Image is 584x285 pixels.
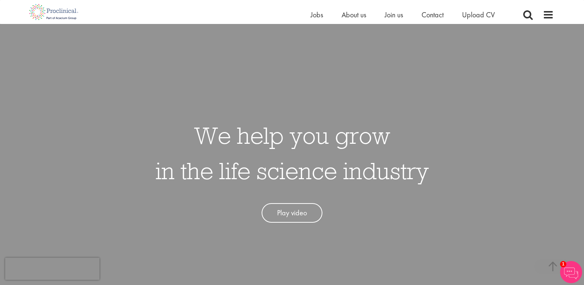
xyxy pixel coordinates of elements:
img: Chatbot [560,261,582,283]
a: Upload CV [462,10,495,20]
a: Jobs [311,10,323,20]
a: Contact [422,10,444,20]
span: 1 [560,261,566,267]
h1: We help you grow in the life science industry [155,118,429,188]
a: Join us [385,10,403,20]
a: About us [342,10,366,20]
a: Play video [262,203,322,223]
